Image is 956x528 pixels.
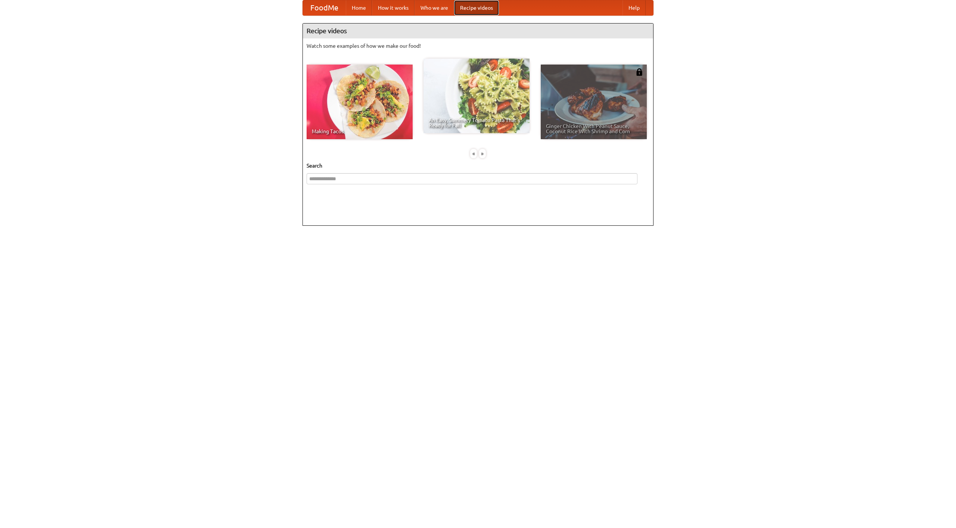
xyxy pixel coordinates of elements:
a: FoodMe [303,0,346,15]
div: « [470,149,477,158]
span: Making Tacos [312,129,407,134]
p: Watch some examples of how we make our food! [307,42,649,50]
a: Home [346,0,372,15]
a: An Easy, Summery Tomato Pasta That's Ready for Fall [423,59,530,133]
h4: Recipe videos [303,24,653,38]
span: An Easy, Summery Tomato Pasta That's Ready for Fall [429,118,524,128]
h5: Search [307,162,649,169]
img: 483408.png [636,68,643,76]
a: How it works [372,0,415,15]
div: » [479,149,486,158]
a: Who we are [415,0,454,15]
a: Help [623,0,646,15]
a: Recipe videos [454,0,499,15]
a: Making Tacos [307,65,413,139]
